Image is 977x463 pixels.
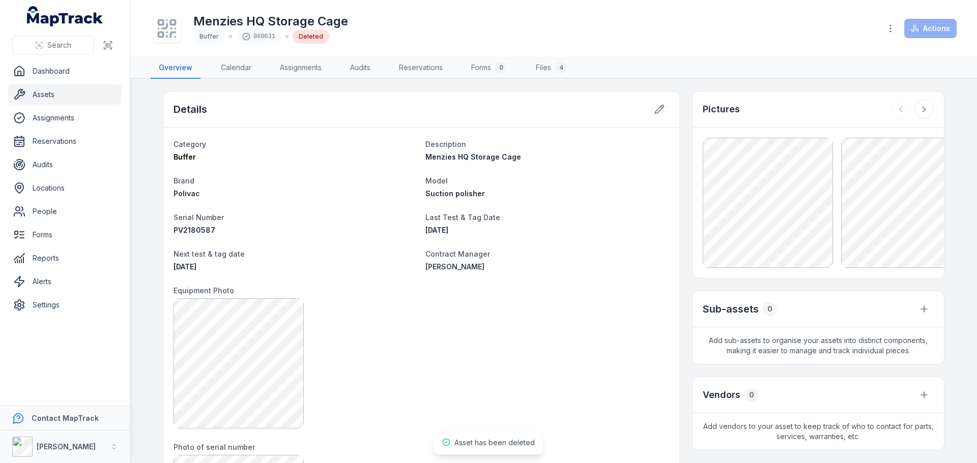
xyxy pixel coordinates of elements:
a: Locations [8,178,122,198]
div: 0 [763,302,777,316]
span: Add sub-assets to organise your assets into distinct components, making it easier to manage and t... [693,327,944,364]
button: Search [12,36,94,55]
a: Overview [151,57,200,79]
span: Add vendors to your asset to keep track of who to contact for parts, services, warranties, etc. [693,413,944,450]
div: Deleted [293,29,329,44]
a: Files4 [528,57,576,79]
div: 0 [495,61,507,74]
time: 2/19/2026, 12:00:00 AM [174,262,196,271]
a: Reports [8,248,122,268]
span: [DATE] [174,262,196,271]
span: Model [425,176,448,185]
a: MapTrack [27,6,103,26]
span: [DATE] [425,226,448,234]
a: [PERSON_NAME] [425,262,669,272]
strong: Contact MapTrack [32,414,99,422]
a: Audits [8,155,122,175]
div: 0 [744,388,759,402]
a: Forms [8,225,122,245]
a: Alerts [8,271,122,292]
span: PV2180587 [174,226,215,234]
a: Calendar [213,57,260,79]
span: Next test & tag date [174,250,245,258]
span: Polivac [174,189,200,198]
a: Assignments [272,57,330,79]
span: Buffer [174,152,196,161]
div: 080631 [236,29,281,44]
div: 4 [555,61,567,74]
span: Suction polisher [425,189,485,198]
a: Assignments [8,108,122,128]
span: Menzies HQ Storage Cage [425,152,521,161]
h2: Details [174,102,207,116]
span: Photo of serial number [174,443,255,451]
span: Equipment Photo [174,286,234,295]
time: 8/19/2025, 12:00:00 AM [425,226,448,234]
span: Description [425,140,466,148]
a: Assets [8,84,122,105]
a: Settings [8,295,122,315]
a: Reservations [8,131,122,151]
h2: Sub-assets [703,302,759,316]
span: Search [47,40,71,50]
span: Buffer [199,33,219,40]
a: Audits [342,57,379,79]
span: Asset has been deleted [454,438,535,447]
h1: Menzies HQ Storage Cage [193,13,348,29]
a: Dashboard [8,61,122,81]
a: Reservations [391,57,451,79]
span: Last Test & Tag Date [425,213,500,222]
span: Serial Number [174,213,224,222]
span: Contract Manager [425,250,490,258]
a: Forms0 [463,57,515,79]
span: Brand [174,176,194,185]
h3: Vendors [703,388,740,402]
strong: [PERSON_NAME] [37,442,96,451]
h3: Pictures [703,102,740,116]
span: Category [174,140,206,148]
a: People [8,201,122,222]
